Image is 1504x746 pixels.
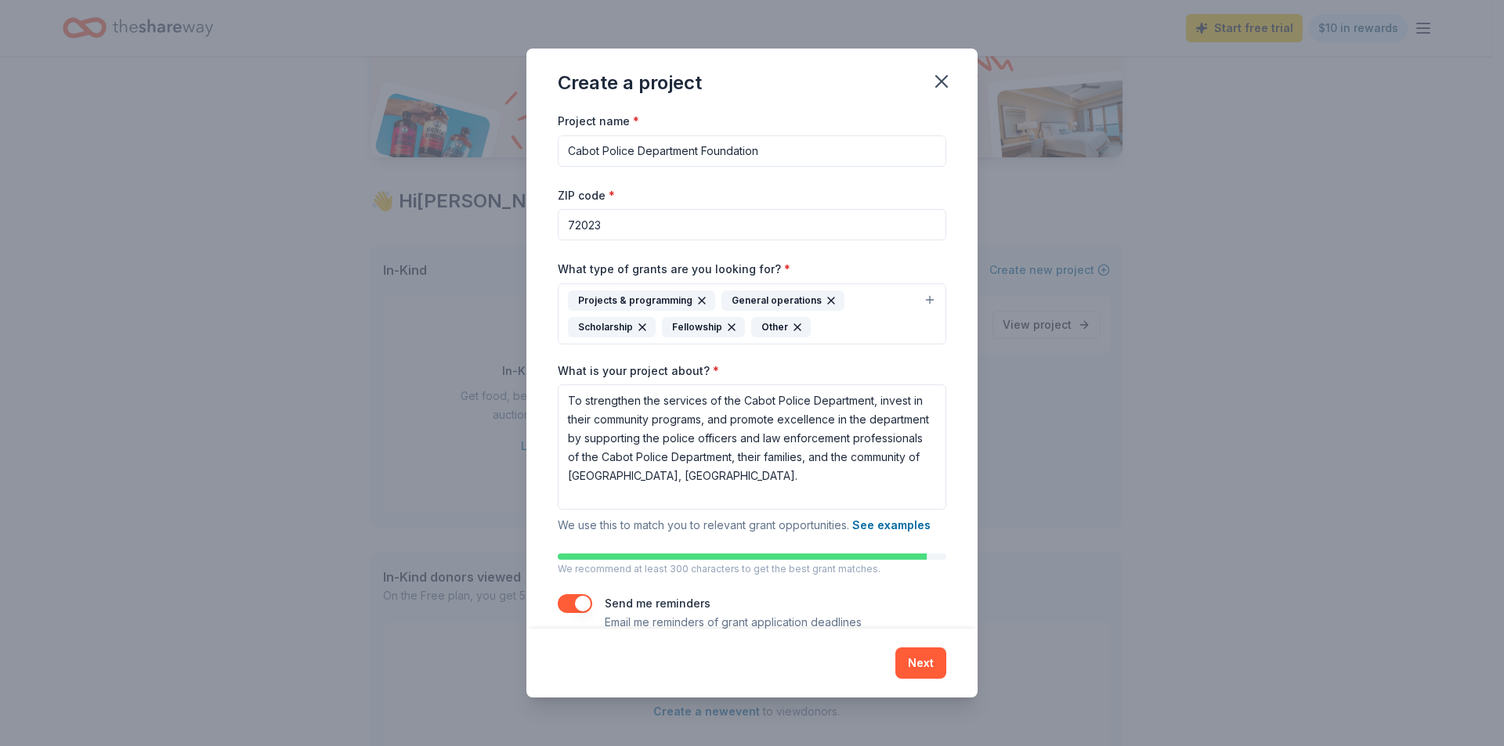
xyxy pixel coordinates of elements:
input: 12345 (U.S. only) [558,209,946,240]
div: Projects & programming [568,290,715,311]
div: General operations [721,290,844,311]
button: See examples [852,516,931,535]
label: Project name [558,114,639,129]
div: Create a project [558,70,702,96]
label: ZIP code [558,188,615,204]
label: What type of grants are you looking for? [558,261,790,277]
textarea: To strengthen the services of the Cabot Police Department, invest in their community programs, an... [558,384,946,510]
div: Fellowship [662,317,745,337]
div: Other [751,317,811,337]
label: What is your project about? [558,363,719,379]
button: Projects & programmingGeneral operationsScholarshipFellowshipOther [558,283,946,344]
label: Send me reminders [605,596,710,610]
div: Scholarship [568,317,656,337]
p: We recommend at least 300 characters to get the best grant matches. [558,563,946,575]
span: We use this to match you to relevant grant opportunities. [558,518,931,532]
input: After school program [558,135,946,167]
button: Next [895,647,946,679]
p: Email me reminders of grant application deadlines [605,613,862,632]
